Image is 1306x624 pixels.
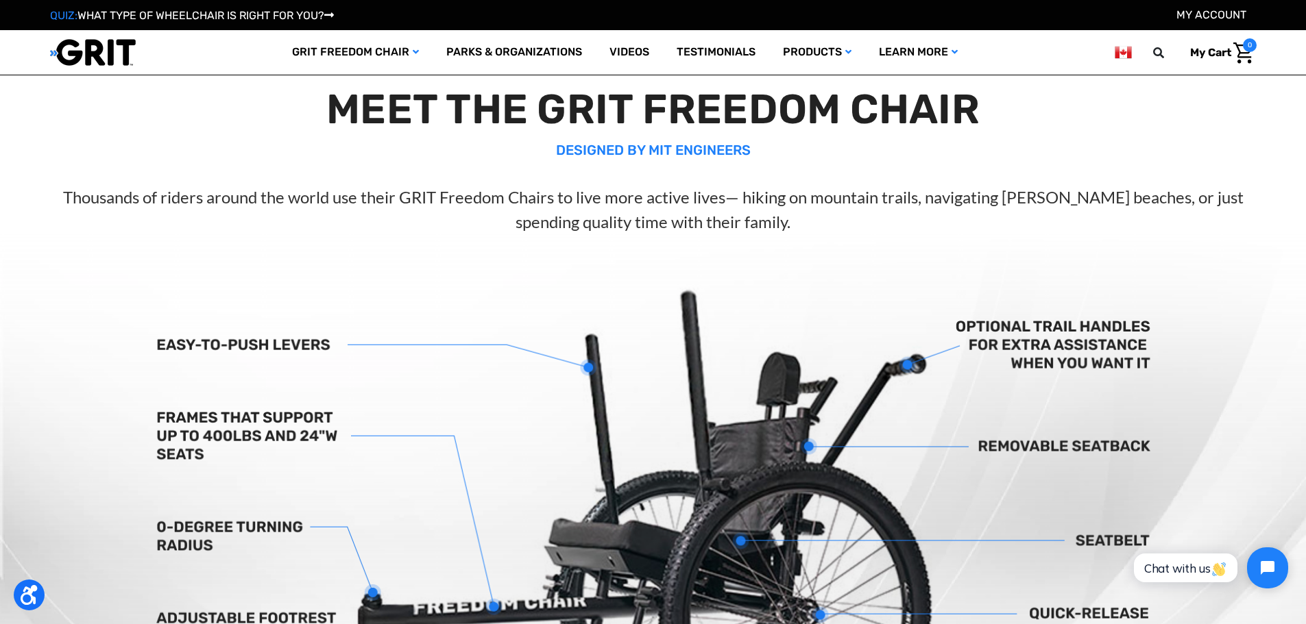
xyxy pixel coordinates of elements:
[33,185,1274,234] p: Thousands of riders around the world use their GRIT Freedom Chairs to live more active lives— hik...
[1115,44,1131,61] img: ca.png
[596,30,663,75] a: Videos
[865,30,971,75] a: Learn More
[50,9,334,22] a: QUIZ:WHAT TYPE OF WHEELCHAIR IS RIGHT FOR YOU?
[1190,46,1231,59] span: My Cart
[663,30,769,75] a: Testimonials
[33,85,1274,134] h2: MEET THE GRIT FREEDOM CHAIR
[433,30,596,75] a: Parks & Organizations
[278,30,433,75] a: GRIT Freedom Chair
[1243,38,1257,52] span: 0
[33,140,1274,160] p: DESIGNED BY MIT ENGINEERS
[1176,8,1246,21] a: Account
[50,9,77,22] span: QUIZ:
[50,38,136,66] img: GRIT All-Terrain Wheelchair and Mobility Equipment
[230,56,304,69] span: Phone Number
[1159,38,1180,67] input: Search
[769,30,865,75] a: Products
[1233,42,1253,64] img: Cart
[1180,38,1257,67] a: Cart with 0 items
[1119,536,1300,600] iframe: Tidio Chat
